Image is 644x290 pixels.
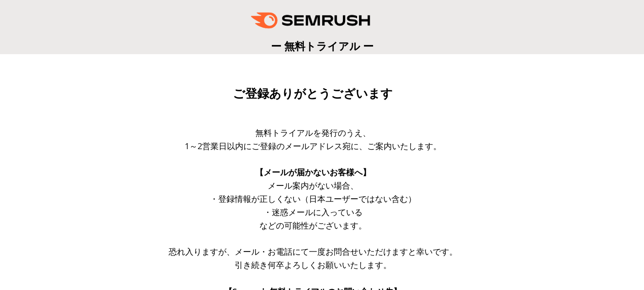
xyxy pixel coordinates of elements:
[255,127,371,138] span: 無料トライアルを発行のうえ、
[233,87,393,100] span: ご登録ありがとうございます
[210,193,416,204] span: ・登録情報が正しくない（日本ユーザーではない含む）
[259,220,367,231] span: などの可能性がございます。
[185,140,441,151] span: 1～2営業日以内にご登録のメールアドレス宛に、ご案内いたします。
[169,246,457,257] span: 恐れ入りますが、メール・お電話にて一度お問合せいただけますと幸いです。
[255,167,371,178] span: 【メールが届かないお客様へ】
[264,206,363,217] span: ・迷惑メールに入っている
[268,180,358,191] span: メール案内がない場合、
[235,259,391,270] span: 引き続き何卒よろしくお願いいたします。
[271,39,374,53] span: ー 無料トライアル ー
